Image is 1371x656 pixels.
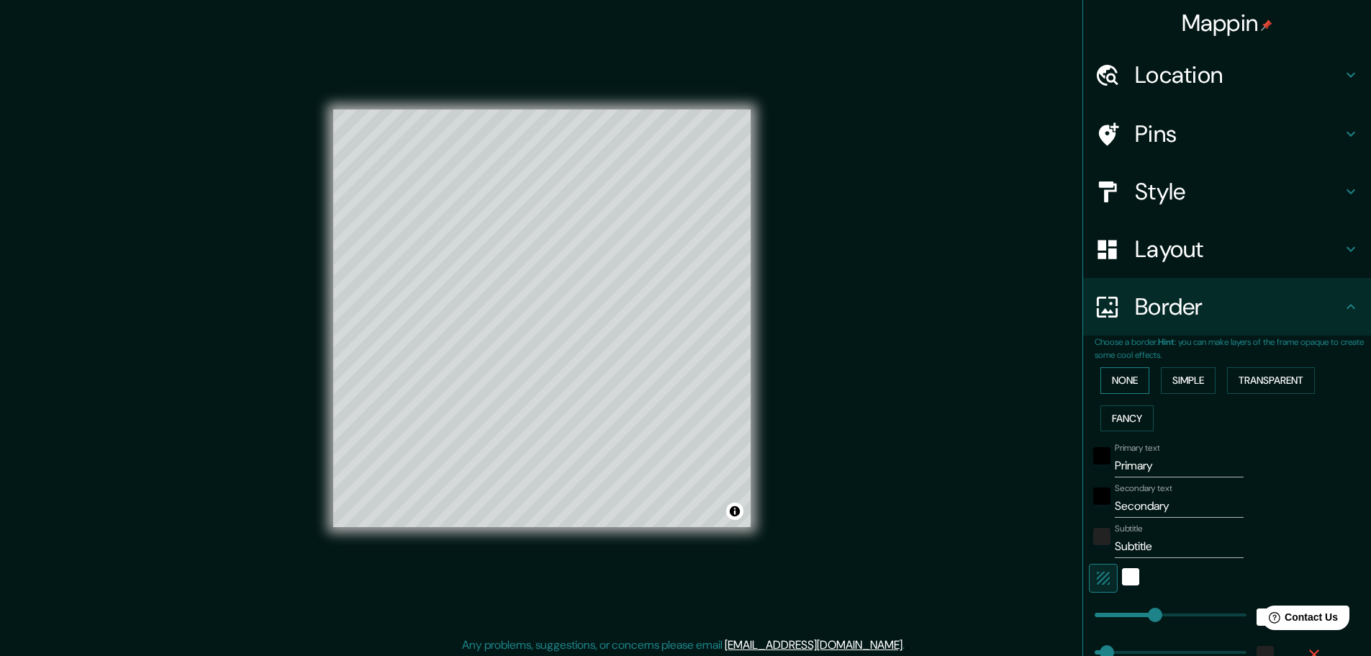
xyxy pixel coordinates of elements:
[1135,292,1342,321] h4: Border
[1135,235,1342,264] h4: Layout
[1093,487,1110,505] button: black
[1227,367,1315,394] button: Transparent
[462,637,905,654] p: Any problems, suggestions, or concerns please email .
[1093,528,1110,545] button: color-222222
[1243,600,1355,640] iframe: Help widget launcher
[1083,105,1371,163] div: Pins
[1095,336,1371,361] p: Choose a border. : you can make layers of the frame opaque to create some cool effects.
[1135,60,1342,89] h4: Location
[1135,177,1342,206] h4: Style
[1122,568,1139,585] button: white
[1100,367,1149,394] button: None
[907,637,910,654] div: .
[1261,19,1272,31] img: pin-icon.png
[1083,46,1371,104] div: Location
[1182,9,1273,37] h4: Mappin
[1083,163,1371,220] div: Style
[725,637,902,652] a: [EMAIL_ADDRESS][DOMAIN_NAME]
[1083,220,1371,278] div: Layout
[1115,442,1159,454] label: Primary text
[1093,447,1110,464] button: black
[1135,120,1342,148] h4: Pins
[726,503,743,520] button: Toggle attribution
[1161,367,1216,394] button: Simple
[1083,278,1371,336] div: Border
[1115,523,1143,535] label: Subtitle
[905,637,907,654] div: .
[1158,336,1175,348] b: Hint
[1115,482,1172,495] label: Secondary text
[1100,405,1154,432] button: Fancy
